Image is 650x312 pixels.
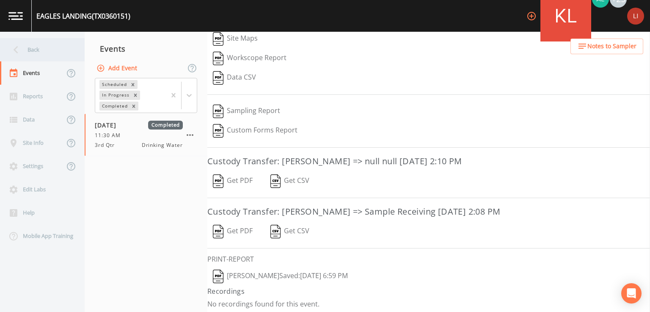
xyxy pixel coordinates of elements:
button: Notes to Sampler [570,39,643,54]
div: Open Intercom Messenger [621,283,642,304]
button: Site Maps [207,29,263,49]
div: In Progress [99,91,131,99]
img: svg%3e [213,71,223,85]
h3: Custody Transfer: [PERSON_NAME] => Sample Receiving [DATE] 2:08 PM [207,205,650,218]
img: svg%3e [213,52,223,65]
img: svg%3e [270,225,281,238]
span: Drinking Water [142,141,183,149]
div: Completed [99,102,129,110]
h6: PRINT-REPORT [207,255,650,263]
button: Get CSV [264,171,315,191]
img: e1cb15338d9faa5df36971f19308172f [627,8,644,25]
img: svg%3e [213,225,223,238]
span: Notes to Sampler [587,41,636,52]
p: No recordings found for this event. [207,300,650,308]
img: svg%3e [213,105,223,118]
div: Scheduled [99,80,128,89]
span: 3rd Qtr [95,141,120,149]
img: svg%3e [213,174,223,188]
h3: Custody Transfer: [PERSON_NAME] => null null [DATE] 2:10 PM [207,155,650,168]
img: svg%3e [270,174,281,188]
button: Workscope Report [207,49,292,68]
button: Get CSV [264,222,315,241]
span: [DATE] [95,121,122,130]
div: Remove In Progress [131,91,140,99]
button: Data CSV [207,68,262,88]
span: Completed [148,121,183,130]
button: Custom Forms Report [207,121,303,141]
button: Get PDF [207,171,258,191]
img: logo [8,12,23,20]
span: 11:30 AM [95,132,126,139]
div: Remove Completed [129,102,138,110]
div: Remove Scheduled [128,80,138,89]
h4: Recordings [207,286,650,296]
button: Add Event [95,61,140,76]
button: Sampling Report [207,102,286,121]
img: svg%3e [213,32,223,46]
img: svg%3e [213,124,223,138]
div: EAGLES LANDING (TX0360151) [36,11,130,21]
button: [PERSON_NAME]Saved:[DATE] 6:59 PM [207,267,353,286]
a: [DATE]Completed11:30 AM3rd QtrDrinking Water [85,114,207,156]
div: Events [85,38,207,59]
button: Get PDF [207,222,258,241]
img: svg%3e [213,270,223,283]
